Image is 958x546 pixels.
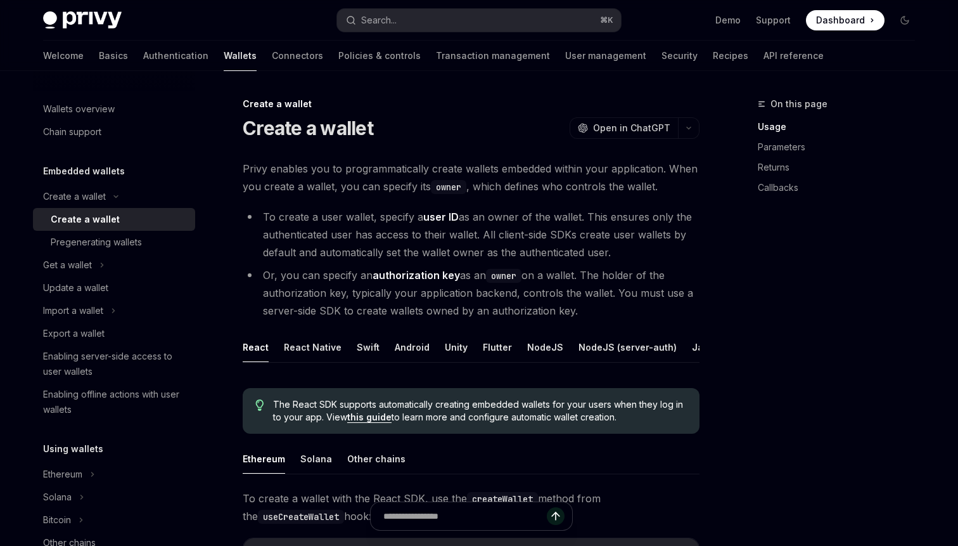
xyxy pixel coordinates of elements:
[284,332,342,362] button: React Native
[758,117,925,137] a: Usage
[806,10,885,30] a: Dashboard
[99,41,128,71] a: Basics
[51,235,142,250] div: Pregenerating wallets
[527,332,563,362] button: NodeJS
[770,96,827,112] span: On this page
[357,332,380,362] button: Swift
[467,492,538,506] code: createWallet
[347,412,392,423] a: this guide
[486,269,521,283] code: owner
[43,257,92,273] div: Get a wallet
[758,178,925,198] a: Callbacks
[565,41,646,71] a: User management
[758,137,925,157] a: Parameters
[431,180,466,194] code: owner
[51,212,120,227] div: Create a wallet
[43,490,72,505] div: Solana
[243,490,699,525] span: To create a wallet with the React SDK, use the method from the hook:
[33,345,195,383] a: Enabling server-side access to user wallets
[243,160,699,195] span: Privy enables you to programmatically create wallets embedded within your application. When you c...
[33,231,195,254] a: Pregenerating wallets
[243,266,699,320] li: Or, you can specify an as an on a wallet. The holder of the authorization key, typically your app...
[33,98,195,120] a: Wallets overview
[43,124,101,140] div: Chain support
[43,387,188,417] div: Enabling offline actions with user wallets
[338,41,421,71] a: Policies & controls
[43,164,125,179] h5: Embedded wallets
[243,117,373,140] h1: Create a wallet
[600,15,613,25] span: ⌘ K
[578,332,677,362] button: NodeJS (server-auth)
[361,13,397,28] div: Search...
[243,98,699,110] div: Create a wallet
[243,444,285,474] button: Ethereum
[243,332,269,362] button: React
[273,398,687,424] span: The React SDK supports automatically creating embedded wallets for your users when they log in to...
[763,41,824,71] a: API reference
[756,14,791,27] a: Support
[33,208,195,231] a: Create a wallet
[43,41,84,71] a: Welcome
[593,122,670,134] span: Open in ChatGPT
[224,41,257,71] a: Wallets
[43,280,108,296] div: Update a wallet
[33,383,195,421] a: Enabling offline actions with user wallets
[347,444,406,474] button: Other chains
[43,11,122,29] img: dark logo
[43,303,103,318] div: Import a wallet
[33,322,195,345] a: Export a wallet
[255,400,264,411] svg: Tip
[661,41,698,71] a: Security
[43,512,71,528] div: Bitcoin
[436,41,550,71] a: Transaction management
[272,41,323,71] a: Connectors
[423,211,459,223] strong: user ID
[33,120,195,143] a: Chain support
[715,14,741,27] a: Demo
[395,332,430,362] button: Android
[692,332,714,362] button: Java
[43,467,82,482] div: Ethereum
[33,276,195,299] a: Update a wallet
[445,332,468,362] button: Unity
[43,326,105,341] div: Export a wallet
[570,117,678,139] button: Open in ChatGPT
[300,444,332,474] button: Solana
[243,208,699,261] li: To create a user wallet, specify a as an owner of the wallet. This ensures only the authenticated...
[758,157,925,178] a: Returns
[816,14,865,27] span: Dashboard
[483,332,512,362] button: Flutter
[337,9,621,32] button: Search...⌘K
[43,189,106,204] div: Create a wallet
[43,101,115,117] div: Wallets overview
[547,507,565,525] button: Send message
[713,41,748,71] a: Recipes
[143,41,208,71] a: Authentication
[43,349,188,379] div: Enabling server-side access to user wallets
[373,269,460,282] strong: authorization key
[43,441,103,457] h5: Using wallets
[895,10,915,30] button: Toggle dark mode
